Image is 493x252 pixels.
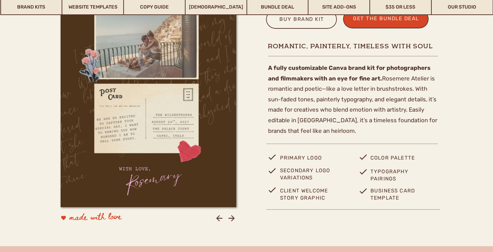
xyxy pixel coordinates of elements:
b: A fully customizable Canva brand kit for photographers and filmmakers with an eye for fine art. [268,64,430,82]
p: Color palette [370,153,426,167]
p: Client Welcome story Graphic [280,187,340,201]
p: Rosemere Atelier is romantic and poetic—like a love letter in brushstrokes. With sun-faded tones,... [268,63,438,140]
p: primary logo [280,153,342,167]
p: Typography pairings [370,168,419,181]
a: get the bundle deal [350,14,422,25]
p: business card template [370,187,428,201]
p: Secondary logo variations [280,167,340,180]
p: made with love [69,211,167,226]
a: buy brand kit [274,15,329,26]
h1: Romantic, painterly, timeless with soul [268,42,438,50]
